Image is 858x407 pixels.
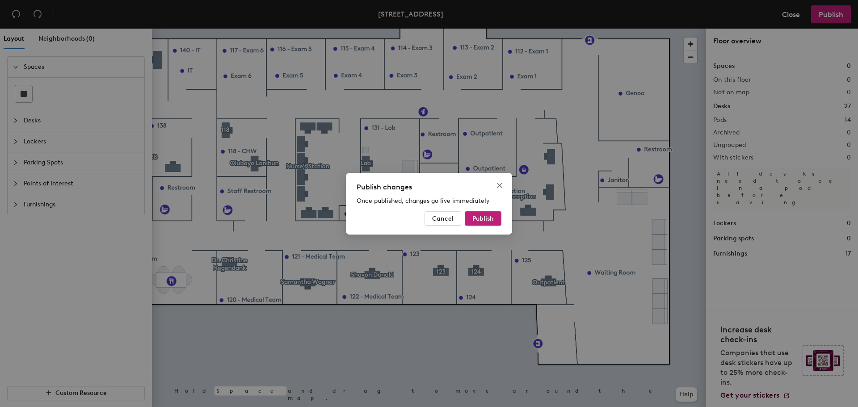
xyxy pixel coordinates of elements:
[357,197,490,205] span: Once published, changes go live immediately
[472,214,494,222] span: Publish
[432,214,454,222] span: Cancel
[425,211,461,226] button: Cancel
[357,182,501,193] div: Publish changes
[465,211,501,226] button: Publish
[492,178,507,193] button: Close
[492,182,507,189] span: Close
[496,182,503,189] span: close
